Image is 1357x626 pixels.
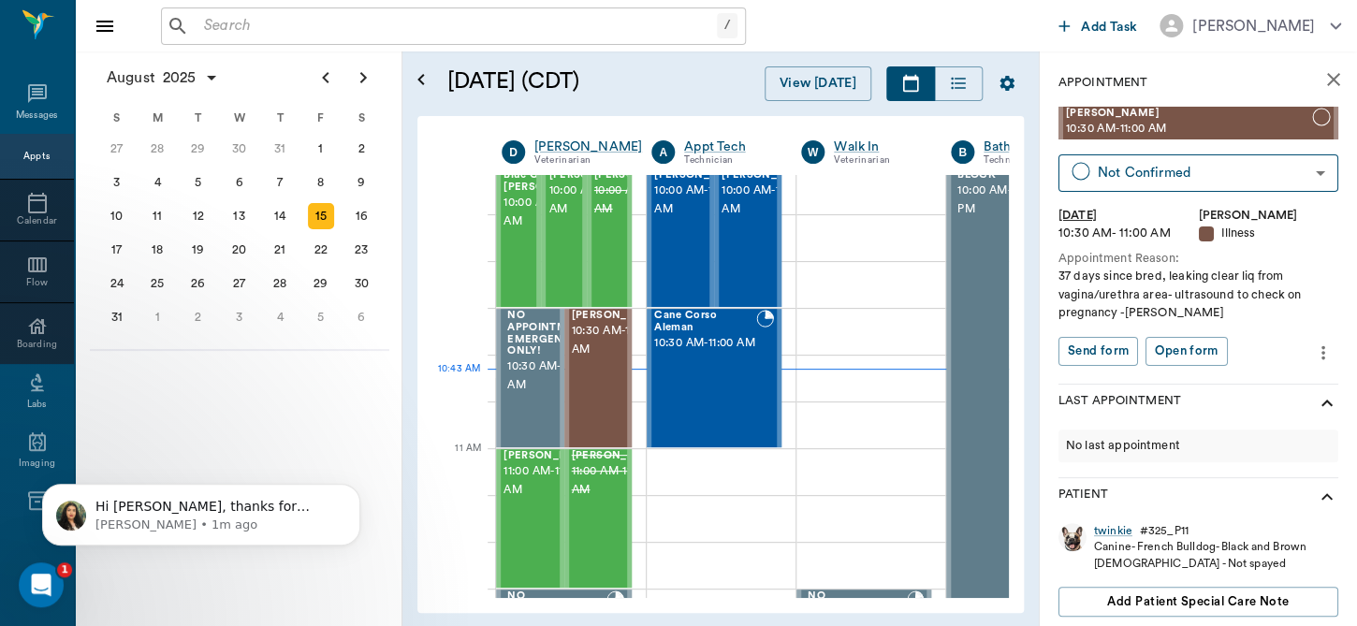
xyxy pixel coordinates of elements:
span: Home [27,501,66,514]
button: Tickets [187,454,281,529]
div: 10 AM [432,158,481,205]
div: Walk In [834,138,923,156]
div: BOOKED, 11:00 AM - 11:30 AM [496,448,564,589]
div: Sunday, August 10, 2025 [104,203,130,229]
div: [PERSON_NAME] [66,359,175,379]
div: Friday, August 8, 2025 [308,169,334,196]
span: NO APPOINTMENT! [507,590,606,615]
div: [PERSON_NAME] [66,290,175,310]
div: Monday, September 1, 2025 [144,304,170,330]
div: [PERSON_NAME] [1199,207,1339,225]
a: twinkie [1094,523,1132,539]
div: Thursday, July 31, 2025 [267,136,293,162]
div: Sunday, August 3, 2025 [104,169,130,196]
div: Appointment Reason: [1058,250,1338,268]
div: D [502,140,525,164]
span: Rate your conversation [66,272,219,287]
div: A [651,140,675,164]
button: Add Task [1051,8,1145,43]
span: BLOCK [957,169,1055,182]
svg: show more [1316,392,1338,415]
button: Open calendar [410,44,432,116]
button: August2025 [97,59,228,96]
iframe: Intercom live chat [19,562,64,607]
div: Wednesday, September 3, 2025 [226,304,253,330]
span: Gotcha!! I just noticed that lol [66,203,263,218]
div: Veterinarian [534,153,642,168]
div: [PERSON_NAME] [66,82,175,102]
button: Send us a message [86,397,288,434]
div: Friday, August 29, 2025 [308,270,334,297]
button: Help [281,454,374,529]
button: Send form [1058,337,1138,366]
p: Appointment [1058,74,1147,92]
div: Saturday, August 2, 2025 [348,136,374,162]
div: NOT_CONFIRMED, 10:00 AM - 10:30 AM [541,167,586,308]
span: Blue Grass [PERSON_NAME] [503,169,597,194]
h1: Messages [139,7,240,39]
div: F [300,104,342,132]
img: Profile image for Alana [22,410,59,447]
span: August [103,65,159,91]
div: Technician [984,153,1072,168]
div: T [178,104,219,132]
div: S [96,104,138,132]
div: Monday, August 18, 2025 [144,237,170,263]
div: Thursday, August 21, 2025 [267,237,293,263]
span: 10:30 AM - 11:00 AM [572,322,665,359]
div: [PERSON_NAME] [66,152,175,171]
img: Profile image for Lizbeth [22,341,59,378]
div: T [259,104,300,132]
button: Next page [344,59,382,96]
p: Last Appointment [1058,392,1181,415]
span: [PERSON_NAME] [1066,108,1312,120]
div: Sunday, August 31, 2025 [104,304,130,330]
span: Messages [104,501,176,514]
div: NOT_CONFIRMED, 10:00 AM - 10:30 AM [496,167,541,308]
span: NO APPOINTMENT! [808,590,907,615]
div: Saturday, August 16, 2025 [348,203,374,229]
img: Profile image for Lizbeth [22,271,59,309]
div: Saturday, August 23, 2025 [348,237,374,263]
h5: [DATE] (CDT) [447,66,664,96]
div: # 325_P11 [1140,523,1189,539]
div: Saturday, August 9, 2025 [348,169,374,196]
button: more [1308,337,1338,369]
div: • [DATE] [179,359,231,379]
img: Profile image for Lizbeth [22,133,59,170]
div: CHECKED_OUT, 10:00 AM - 10:30 AM [714,167,781,308]
div: BOOKED, 10:30 AM - 11:00 AM [647,308,781,448]
button: View [DATE] [765,66,871,101]
span: 10:00 AM - 10:30 AM [594,182,688,219]
div: [DATE] [1058,207,1199,225]
div: M [138,104,179,132]
div: [PERSON_NAME] [534,138,642,156]
div: Tuesday, September 2, 2025 [185,304,212,330]
button: Previous page [307,59,344,96]
img: Profile Image [1058,523,1087,551]
div: 37 days since bred, leaking clear liq from vagina/urethra area- ultrasound to check on pregnancy ... [1058,268,1338,322]
div: Friday, August 1, 2025 [308,136,334,162]
span: 10:00 AM - 10:30 AM [548,182,642,219]
div: B [951,140,974,164]
div: Thursday, August 14, 2025 [267,203,293,229]
span: Help [313,501,343,514]
a: Bath & Surgery [984,138,1072,156]
input: Search [197,13,717,39]
div: Wednesday, August 27, 2025 [226,270,253,297]
div: Appt Tech [684,138,773,156]
div: Wednesday, August 20, 2025 [226,237,253,263]
div: 10:30 AM - 11:00 AM [1058,225,1199,242]
div: Thursday, August 7, 2025 [267,169,293,196]
iframe: Intercom notifications message [14,444,388,575]
div: [PERSON_NAME] [1192,15,1315,37]
span: Tickets [212,501,257,514]
div: Appts [23,150,50,164]
div: Monday, August 25, 2025 [144,270,170,297]
div: Canine - French Bulldog - Black and Brown [1094,539,1306,555]
div: Illness [1199,225,1339,242]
